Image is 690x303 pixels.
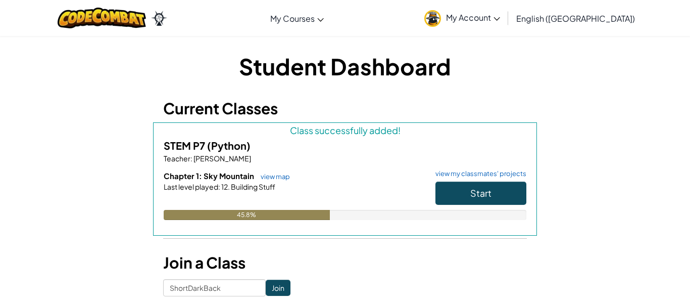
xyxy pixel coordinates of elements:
img: avatar [424,10,441,27]
input: <Enter Class Code> [163,279,266,296]
span: Last level played [164,182,218,191]
span: 12. [220,182,230,191]
div: 45.8% [164,210,330,220]
button: Start [435,182,526,205]
span: [PERSON_NAME] [192,154,251,163]
h3: Current Classes [163,97,527,120]
a: English ([GEOGRAPHIC_DATA]) [511,5,640,32]
span: Chapter 1: Sky Mountain [164,171,256,181]
span: : [218,182,220,191]
span: My Courses [270,13,315,24]
a: view my classmates' projects [430,170,526,177]
span: My Account [446,12,500,23]
h1: Student Dashboard [163,51,527,82]
img: Ozaria [151,11,167,26]
span: English ([GEOGRAPHIC_DATA]) [516,13,635,24]
span: Teacher [164,154,190,163]
span: STEM P7 [164,139,207,152]
a: My Account [419,2,505,34]
div: Class successfully added! [164,123,526,138]
a: My Courses [265,5,329,32]
span: (Python) [207,139,251,152]
span: Building Stuff [230,182,275,191]
img: CodeCombat logo [58,8,146,28]
span: : [190,154,192,163]
a: view map [256,172,290,181]
input: Join [266,280,290,296]
span: Start [470,187,491,199]
h3: Join a Class [163,251,527,274]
